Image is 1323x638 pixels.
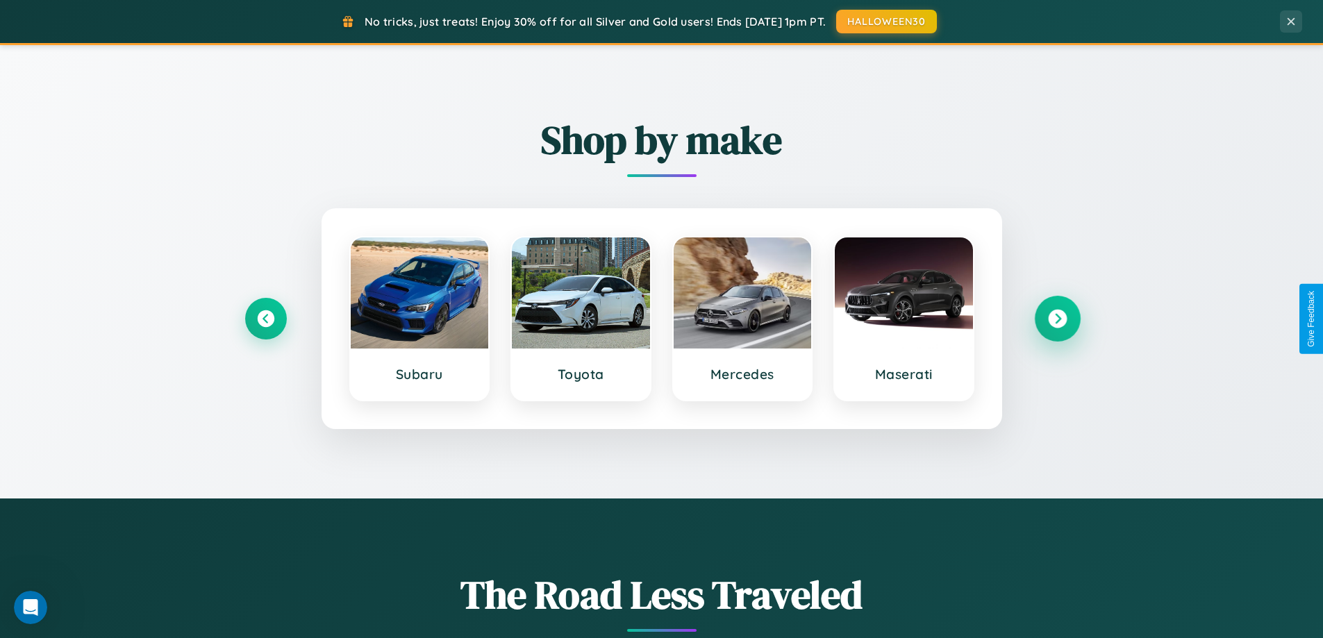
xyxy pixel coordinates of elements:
[365,15,826,28] span: No tricks, just treats! Enjoy 30% off for all Silver and Gold users! Ends [DATE] 1pm PT.
[688,366,798,383] h3: Mercedes
[245,568,1079,621] h1: The Road Less Traveled
[526,366,636,383] h3: Toyota
[836,10,937,33] button: HALLOWEEN30
[245,113,1079,167] h2: Shop by make
[1306,291,1316,347] div: Give Feedback
[849,366,959,383] h3: Maserati
[14,591,47,624] iframe: Intercom live chat
[365,366,475,383] h3: Subaru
